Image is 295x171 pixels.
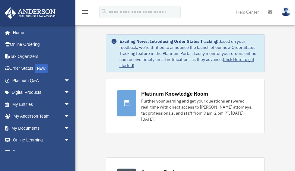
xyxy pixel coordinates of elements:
a: My Documentsarrow_drop_down [4,122,79,134]
span: arrow_drop_down [64,87,76,99]
img: Anderson Advisors Platinum Portal [3,7,57,19]
strong: Exciting News: Introducing Order Status Tracking! [119,39,218,44]
div: Platinum Knowledge Room [141,90,208,97]
a: Tax Organizers [4,50,79,62]
span: arrow_drop_down [64,146,76,158]
img: User Pic [281,8,290,16]
a: Online Learningarrow_drop_down [4,134,79,146]
a: Online Ordering [4,39,79,51]
div: Based on your feedback, we're thrilled to announce the launch of our new Order Status Tracking fe... [119,38,259,68]
a: Click Here to get started! [119,57,254,68]
a: Platinum Q&Aarrow_drop_down [4,74,79,87]
a: Platinum Knowledge Room Further your learning and get your questions answered real-time with dire... [106,79,265,133]
a: menu [81,11,89,16]
a: Order StatusNEW [4,62,79,75]
a: My Anderson Teamarrow_drop_down [4,110,79,122]
i: menu [81,8,89,16]
a: Billingarrow_drop_down [4,146,79,158]
span: arrow_drop_down [64,134,76,147]
a: Digital Productsarrow_drop_down [4,87,79,99]
span: arrow_drop_down [64,122,76,135]
span: arrow_drop_down [64,98,76,111]
a: Home [4,27,76,39]
i: search [101,8,107,15]
div: Further your learning and get your questions answered real-time with direct access to [PERSON_NAM... [141,98,253,122]
span: arrow_drop_down [64,110,76,123]
span: arrow_drop_down [64,74,76,87]
a: My Entitiesarrow_drop_down [4,98,79,110]
div: NEW [35,64,48,73]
